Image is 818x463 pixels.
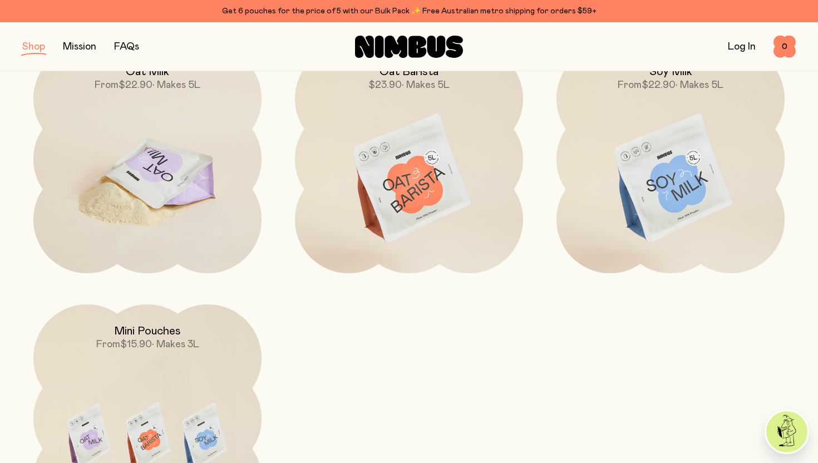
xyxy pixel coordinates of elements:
span: • Makes 5L [152,80,200,90]
span: • Makes 5L [676,80,723,90]
h2: Mini Pouches [114,324,181,338]
span: • Makes 3L [152,339,199,349]
span: • Makes 5L [402,80,450,90]
a: Log In [728,42,756,52]
a: Oat Barista$23.90• Makes 5L [295,45,523,273]
a: Mission [63,42,96,52]
h2: Oat Milk [126,65,169,78]
span: From [618,80,642,90]
span: $15.90 [120,339,152,349]
span: $22.90 [119,80,152,90]
a: Soy MilkFrom$22.90• Makes 5L [556,45,785,273]
span: $22.90 [642,80,676,90]
h2: Soy Milk [649,65,692,78]
a: Oat MilkFrom$22.90• Makes 5L [33,45,262,273]
span: From [95,80,119,90]
span: From [96,339,120,349]
div: Get 6 pouches for the price of 5 with our Bulk Pack ✨ Free Australian metro shipping for orders $59+ [22,4,796,18]
span: $23.90 [368,80,402,90]
h2: Oat Barista [380,65,438,78]
a: FAQs [114,42,139,52]
button: 0 [773,36,796,58]
img: agent [766,411,807,452]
